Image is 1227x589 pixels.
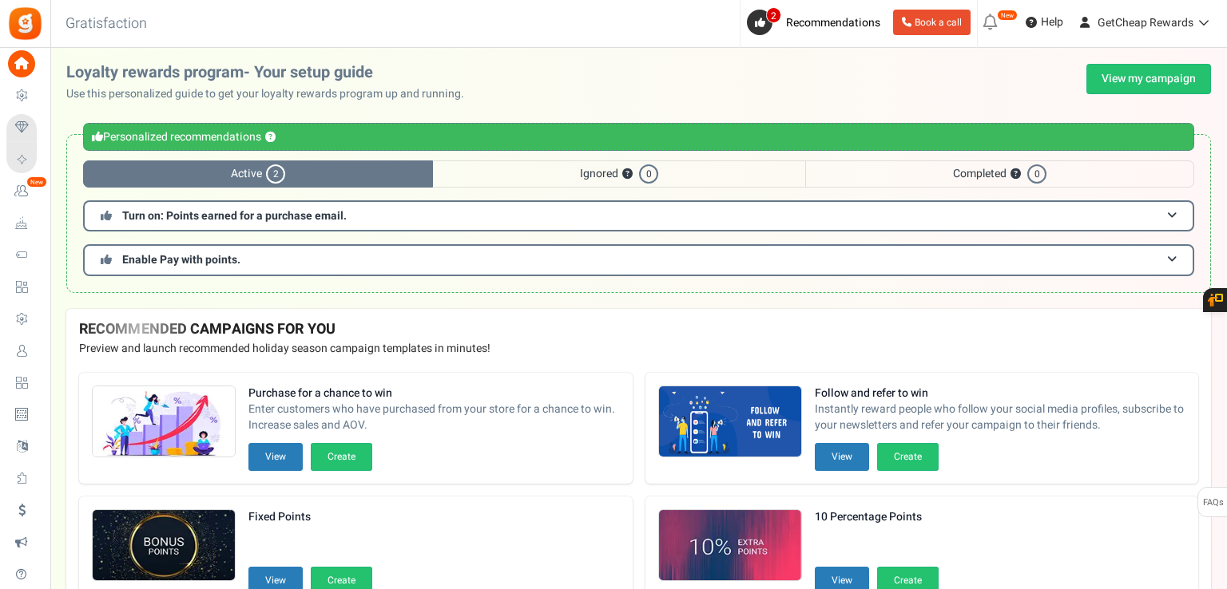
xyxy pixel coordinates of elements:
[1027,164,1046,184] span: 0
[93,386,235,458] img: Recommended Campaigns
[122,251,240,268] span: Enable Pay with points.
[83,123,1194,151] div: Personalized recommendations
[1019,10,1070,35] a: Help
[265,132,276,143] button: ?
[766,7,781,23] span: 2
[433,160,805,188] span: Ignored
[248,443,303,471] button: View
[997,10,1018,21] em: New
[248,401,620,433] span: Enter customers who have purchased from your store for a chance to win. Increase sales and AOV.
[266,164,285,184] span: 2
[66,64,477,81] h2: Loyalty rewards program- Your setup guide
[622,169,633,180] button: ?
[815,443,869,471] button: View
[66,86,477,102] p: Use this personalized guide to get your loyalty rewards program up and running.
[26,176,47,188] em: New
[311,443,372,471] button: Create
[815,385,1186,401] strong: Follow and refer to win
[48,8,165,40] h3: Gratisfaction
[93,510,235,582] img: Recommended Campaigns
[83,160,433,188] span: Active
[893,10,971,35] a: Book a call
[877,443,939,471] button: Create
[7,6,43,42] img: Gratisfaction
[248,509,372,525] strong: Fixed Points
[79,341,1198,357] p: Preview and launch recommended holiday season campaign templates in minutes!
[6,178,43,205] a: New
[79,322,1198,338] h4: RECOMMENDED CAMPAIGNS FOR YOU
[815,509,939,525] strong: 10 Percentage Points
[815,401,1186,433] span: Instantly reward people who follow your social media profiles, subscribe to your newsletters and ...
[1098,14,1193,31] span: GetCheap Rewards
[248,385,620,401] strong: Purchase for a chance to win
[747,10,887,35] a: 2 Recommendations
[1037,14,1063,30] span: Help
[805,160,1194,188] span: Completed
[659,386,801,458] img: Recommended Campaigns
[639,164,658,184] span: 0
[1086,64,1211,94] a: View my campaign
[659,510,801,582] img: Recommended Campaigns
[1202,488,1224,518] span: FAQs
[1011,169,1021,180] button: ?
[786,14,880,31] span: Recommendations
[122,208,347,224] span: Turn on: Points earned for a purchase email.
